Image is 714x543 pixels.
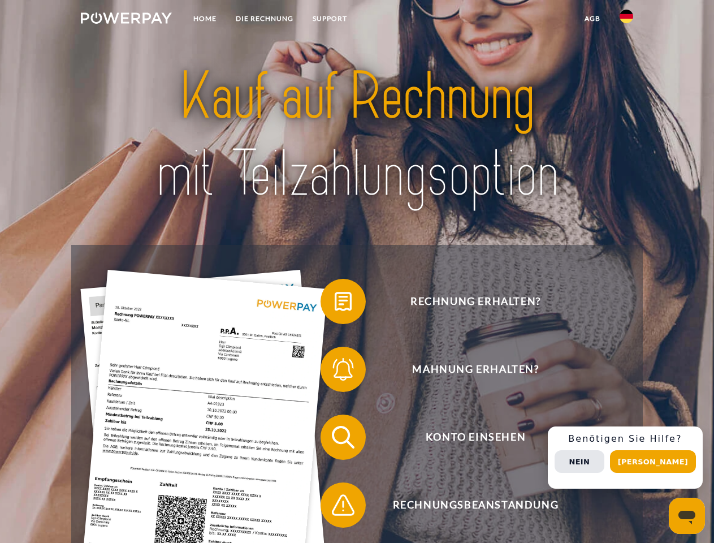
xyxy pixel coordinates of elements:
button: [PERSON_NAME] [610,450,696,473]
img: de [620,10,633,23]
span: Konto einsehen [337,415,614,460]
button: Rechnung erhalten? [321,279,615,324]
img: qb_bell.svg [329,355,357,383]
h3: Benötigen Sie Hilfe? [555,433,696,445]
button: Rechnungsbeanstandung [321,482,615,528]
img: qb_warning.svg [329,491,357,519]
a: DIE RECHNUNG [226,8,303,29]
img: logo-powerpay-white.svg [81,12,172,24]
a: Home [184,8,226,29]
div: Schnellhilfe [548,426,703,489]
iframe: Schaltfläche zum Öffnen des Messaging-Fensters [669,498,705,534]
a: agb [575,8,610,29]
img: qb_bill.svg [329,287,357,316]
button: Konto einsehen [321,415,615,460]
button: Nein [555,450,604,473]
button: Mahnung erhalten? [321,347,615,392]
span: Rechnungsbeanstandung [337,482,614,528]
img: qb_search.svg [329,423,357,451]
img: title-powerpay_de.svg [108,54,606,217]
a: SUPPORT [303,8,357,29]
span: Rechnung erhalten? [337,279,614,324]
span: Mahnung erhalten? [337,347,614,392]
